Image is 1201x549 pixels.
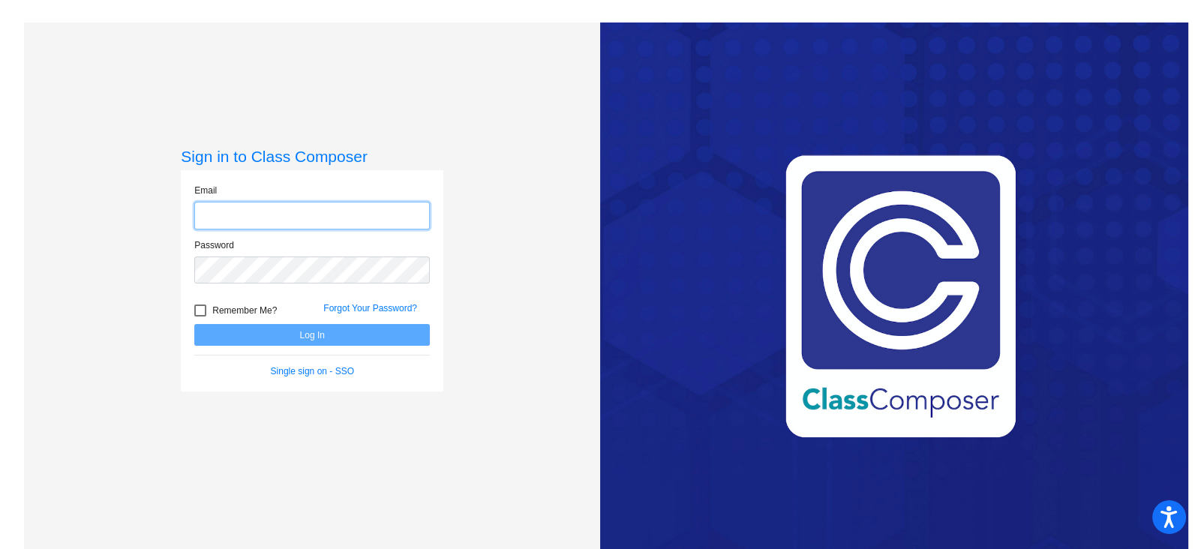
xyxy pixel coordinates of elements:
[323,303,417,313] a: Forgot Your Password?
[212,301,277,319] span: Remember Me?
[194,324,430,346] button: Log In
[181,147,443,166] h3: Sign in to Class Composer
[271,366,354,376] a: Single sign on - SSO
[194,238,234,252] label: Password
[194,184,217,197] label: Email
